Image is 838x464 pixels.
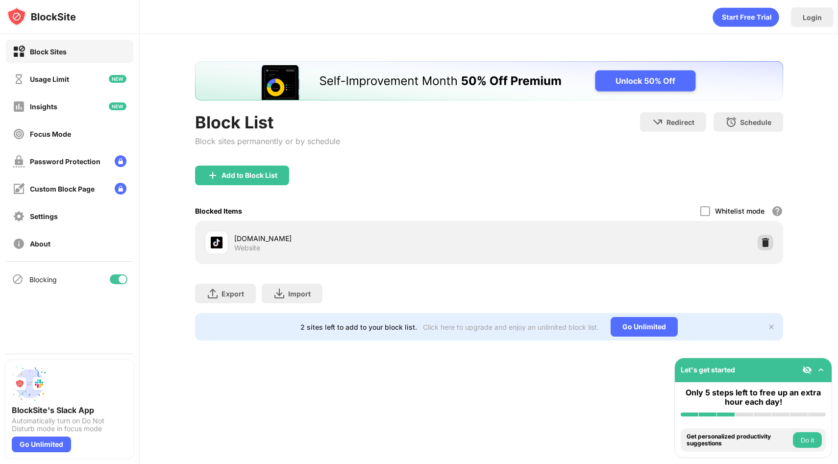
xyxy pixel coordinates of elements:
[109,75,126,83] img: new-icon.svg
[115,183,126,195] img: lock-menu.svg
[30,185,95,193] div: Custom Block Page
[195,112,340,132] div: Block List
[767,323,775,331] img: x-button.svg
[12,417,127,433] div: Automatically turn on Do Not Disturb mode in focus mode
[7,7,76,26] img: logo-blocksite.svg
[13,128,25,140] img: focus-off.svg
[30,240,50,248] div: About
[687,433,790,447] div: Get personalized productivity suggestions
[12,366,47,401] img: push-slack.svg
[13,155,25,168] img: password-protection-off.svg
[681,366,735,374] div: Let's get started
[816,365,826,375] img: omni-setup-toggle.svg
[30,75,69,83] div: Usage Limit
[115,155,126,167] img: lock-menu.svg
[222,290,244,298] div: Export
[30,212,58,220] div: Settings
[234,244,260,252] div: Website
[793,432,822,448] button: Do it
[666,118,694,126] div: Redirect
[13,238,25,250] img: about-off.svg
[13,46,25,58] img: block-on.svg
[803,13,822,22] div: Login
[195,136,340,146] div: Block sites permanently or by schedule
[30,102,57,111] div: Insights
[13,210,25,222] img: settings-off.svg
[300,323,417,331] div: 2 sites left to add to your block list.
[109,102,126,110] img: new-icon.svg
[13,100,25,113] img: insights-off.svg
[29,275,57,284] div: Blocking
[30,157,100,166] div: Password Protection
[12,273,24,285] img: blocking-icon.svg
[211,237,222,248] img: favicons
[12,405,127,415] div: BlockSite's Slack App
[222,171,277,179] div: Add to Block List
[30,130,71,138] div: Focus Mode
[12,437,71,452] div: Go Unlimited
[234,233,489,244] div: [DOMAIN_NAME]
[30,48,67,56] div: Block Sites
[423,323,599,331] div: Click here to upgrade and enjoy an unlimited block list.
[802,365,812,375] img: eye-not-visible.svg
[715,207,764,215] div: Whitelist mode
[288,290,311,298] div: Import
[611,317,678,337] div: Go Unlimited
[681,388,826,407] div: Only 5 steps left to free up an extra hour each day!
[13,183,25,195] img: customize-block-page-off.svg
[740,118,771,126] div: Schedule
[195,61,783,100] iframe: Banner
[195,207,242,215] div: Blocked Items
[713,7,779,27] div: animation
[13,73,25,85] img: time-usage-off.svg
